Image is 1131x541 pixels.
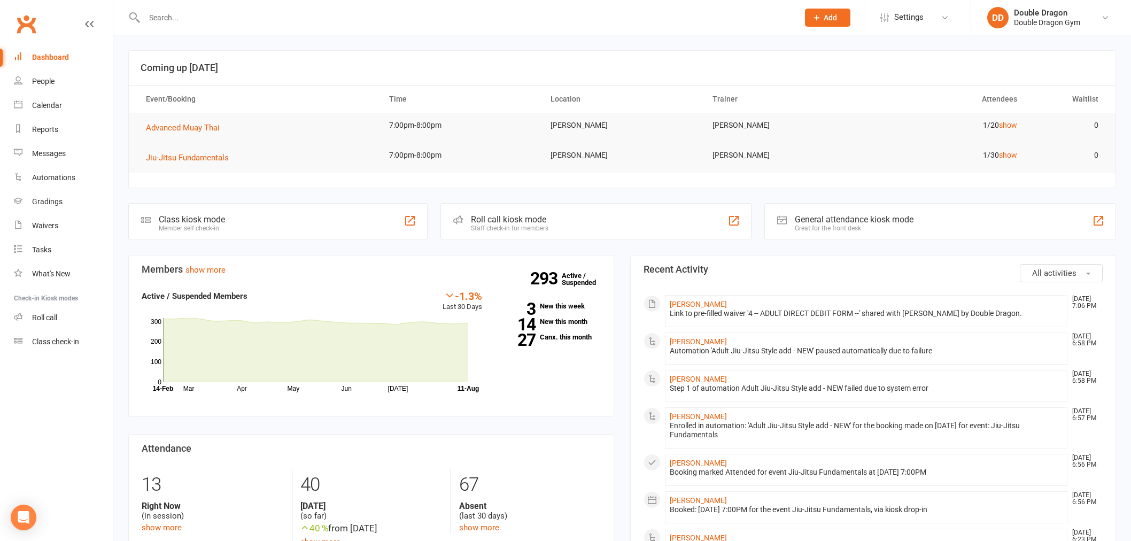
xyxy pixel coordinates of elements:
div: People [32,77,55,86]
div: DD [987,7,1009,28]
h3: Members [142,264,601,275]
div: What's New [32,269,71,278]
td: [PERSON_NAME] [541,113,703,138]
a: Messages [14,142,113,166]
strong: 293 [530,270,562,287]
span: Jiu-Jitsu Fundamentals [146,153,229,163]
a: 14New this month [498,318,601,325]
th: Waitlist [1027,86,1107,113]
div: Roll call kiosk mode [471,214,548,225]
a: Gradings [14,190,113,214]
div: Class check-in [32,337,79,346]
th: Attendees [865,86,1027,113]
div: Gradings [32,197,63,206]
time: [DATE] 7:06 PM [1067,296,1102,310]
a: Reports [14,118,113,142]
button: All activities [1020,264,1103,282]
strong: Active / Suspended Members [142,291,247,301]
td: 7:00pm-8:00pm [379,113,541,138]
th: Time [379,86,541,113]
div: Class kiosk mode [159,214,225,225]
a: Class kiosk mode [14,330,113,354]
a: show [999,121,1017,129]
span: All activities [1032,268,1076,278]
span: Add [824,13,837,22]
td: 1/20 [865,113,1027,138]
div: Dashboard [32,53,69,61]
td: [PERSON_NAME] [541,143,703,168]
div: Messages [32,149,66,158]
td: 0 [1027,113,1107,138]
a: [PERSON_NAME] [670,459,727,467]
a: Clubworx [13,11,40,37]
a: [PERSON_NAME] [670,496,727,505]
td: 1/30 [865,143,1027,168]
div: Roll call [32,313,57,322]
div: Reports [32,125,58,134]
div: General attendance kiosk mode [795,214,913,225]
div: Automation 'Adult Jiu-Jitsu Style add - NEW' paused automatically due to failure [670,346,1063,355]
a: [PERSON_NAME] [670,412,727,421]
a: 293Active / Suspended [562,264,609,294]
button: Advanced Muay Thai [146,121,227,134]
a: show more [459,523,499,532]
div: Link to pre-filled waiver '4 -- ADULT DIRECT DEBIT FORM --' shared with [PERSON_NAME] by Double D... [670,309,1063,318]
div: Last 30 Days [443,290,482,313]
div: Calendar [32,101,62,110]
div: Enrolled in automation: 'Adult Jiu-Jitsu Style add - NEW' for the booking made on [DATE] for even... [670,421,1063,439]
strong: 14 [498,316,536,333]
div: (so far) [300,501,442,521]
a: Tasks [14,238,113,262]
div: Automations [32,173,75,182]
h3: Coming up [DATE] [141,63,1104,73]
td: 7:00pm-8:00pm [379,143,541,168]
div: Waivers [32,221,58,230]
th: Event/Booking [136,86,379,113]
span: 40 % [300,523,328,534]
a: show more [185,265,226,275]
input: Search... [141,10,791,25]
div: Tasks [32,245,51,254]
div: Double Dragon [1014,8,1080,18]
div: (last 30 days) [459,501,601,521]
button: Add [805,9,850,27]
time: [DATE] 6:58 PM [1067,333,1102,347]
strong: Right Now [142,501,284,511]
a: What's New [14,262,113,286]
a: show [999,151,1017,159]
strong: Absent [459,501,601,511]
h3: Attendance [142,443,601,454]
td: [PERSON_NAME] [703,113,865,138]
strong: 3 [498,301,536,317]
td: 0 [1027,143,1107,168]
time: [DATE] 6:58 PM [1067,370,1102,384]
a: Roll call [14,306,113,330]
div: Member self check-in [159,225,225,232]
div: 13 [142,469,284,501]
a: Dashboard [14,45,113,69]
strong: [DATE] [300,501,442,511]
a: [PERSON_NAME] [670,337,727,346]
span: Settings [894,5,924,29]
th: Location [541,86,703,113]
div: Staff check-in for members [471,225,548,232]
div: Open Intercom Messenger [11,505,36,530]
a: Waivers [14,214,113,238]
a: show more [142,523,182,532]
a: Automations [14,166,113,190]
a: [PERSON_NAME] [670,300,727,308]
a: Calendar [14,94,113,118]
div: Great for the front desk [795,225,913,232]
div: Booking marked Attended for event Jiu-Jitsu Fundamentals at [DATE] 7:00PM [670,468,1063,477]
a: [PERSON_NAME] [670,375,727,383]
div: 40 [300,469,442,501]
time: [DATE] 6:56 PM [1067,454,1102,468]
div: Double Dragon Gym [1014,18,1080,27]
th: Trainer [703,86,865,113]
a: 27Canx. this month [498,334,601,341]
div: from [DATE] [300,521,442,536]
time: [DATE] 6:57 PM [1067,408,1102,422]
div: 67 [459,469,601,501]
strong: 27 [498,332,536,348]
time: [DATE] 6:56 PM [1067,492,1102,506]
